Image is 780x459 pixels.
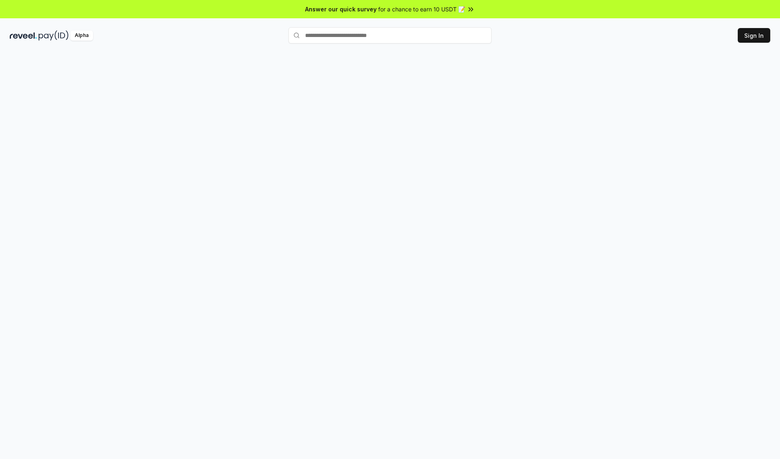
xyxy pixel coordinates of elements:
div: Alpha [70,30,93,41]
img: pay_id [39,30,69,41]
span: Answer our quick survey [305,5,377,13]
img: reveel_dark [10,30,37,41]
span: for a chance to earn 10 USDT 📝 [378,5,465,13]
button: Sign In [738,28,770,43]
